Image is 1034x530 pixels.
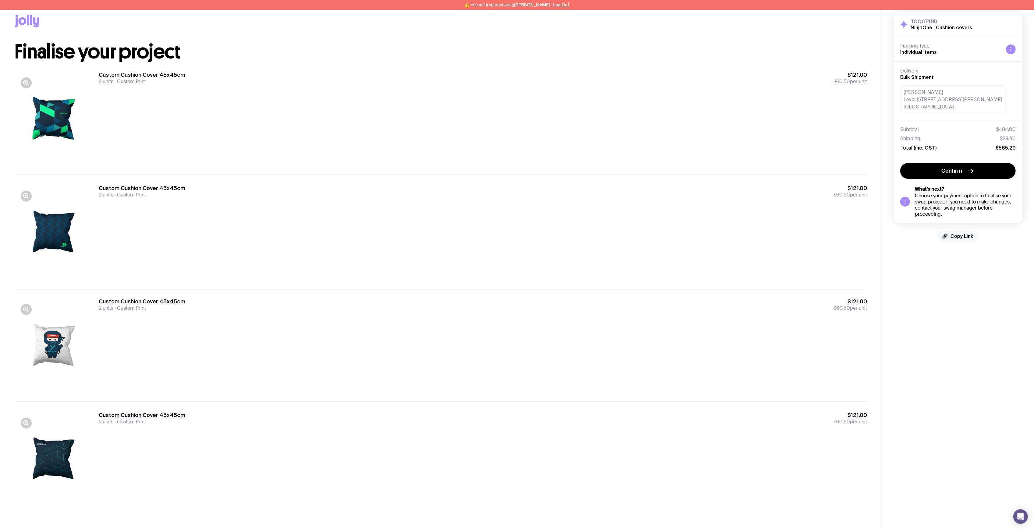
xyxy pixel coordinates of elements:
span: $29.90 [1000,136,1016,142]
h3: Custom Cushion Cover 45x45cm [99,412,185,419]
h5: What’s next? [915,186,1016,192]
span: $484.00 [996,126,1016,132]
h3: Custom Cushion Cover 45x45cm [99,185,185,192]
h4: Packing Type [900,43,1001,49]
span: Subtotal [900,126,919,132]
span: Total (inc. GST) [900,145,936,151]
span: $60.50 [833,78,850,85]
span: $60.50 [833,192,850,198]
span: Custom Print [113,305,146,311]
span: $565.29 [996,145,1016,151]
span: Custom Print [113,192,146,198]
span: 2 units [99,192,113,198]
span: Copy Link [950,233,973,239]
span: Bulk Shipment [900,74,934,80]
span: $121.00 [833,71,867,79]
span: Confirm [942,167,962,175]
button: Copy Link [938,231,978,242]
span: per unit [833,79,867,85]
h1: Finalise your project [15,42,867,62]
h3: Custom Cushion Cover 45x45cm [99,298,185,305]
div: Open Intercom Messenger [1013,509,1028,524]
span: per unit [833,419,867,425]
span: $121.00 [833,412,867,419]
h3: Custom Cushion Cover 45x45cm [99,71,185,79]
span: 2 units [99,419,113,425]
span: $60.50 [833,419,850,425]
span: Custom Print [113,419,146,425]
span: 2 units [99,78,113,85]
h3: TQQC74BD [911,18,972,24]
span: $121.00 [833,185,867,192]
span: [PERSON_NAME] [514,2,550,7]
span: per unit [833,192,867,198]
span: ⚠️ You are impersonating [464,2,550,7]
span: $60.50 [833,305,850,311]
div: [PERSON_NAME] Level [STREET_ADDRESS][PERSON_NAME] [GEOGRAPHIC_DATA] [900,85,1006,114]
button: Log Out [553,2,570,7]
span: 2 units [99,305,113,311]
h4: Delivery [900,68,1016,74]
span: per unit [833,305,867,311]
span: Shipping [900,136,920,142]
span: Custom Print [113,78,146,85]
div: Choose your payment option to finalise your swag project. If you need to make changes, contact yo... [915,193,1016,217]
button: Confirm [900,163,1016,179]
span: $121.00 [833,298,867,305]
span: Individual Items [900,49,937,55]
h2: NinjaOne | Cushion covers [911,24,972,30]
